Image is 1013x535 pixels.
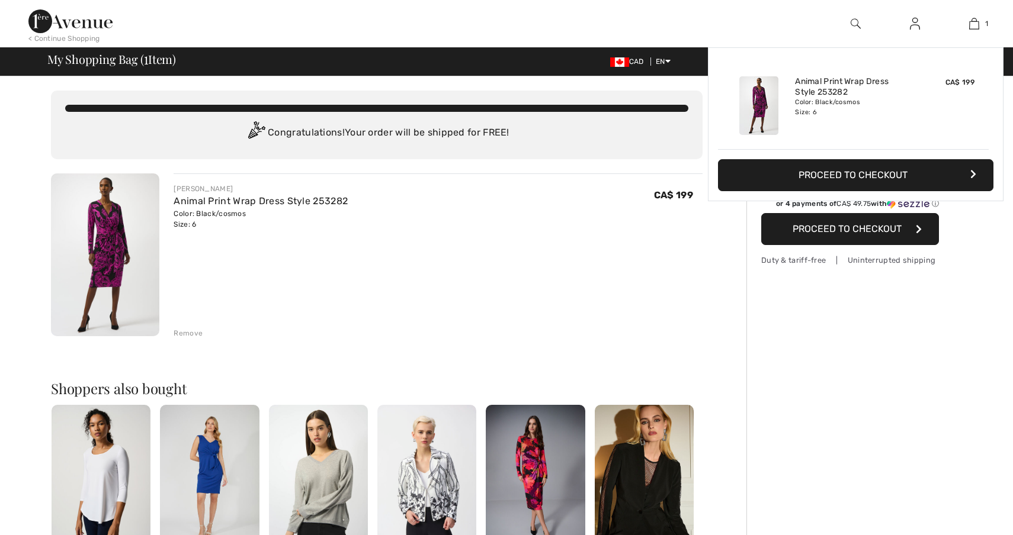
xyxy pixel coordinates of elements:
img: My Info [910,17,920,31]
h2: Shoppers also bought [51,381,703,395]
button: Proceed to Checkout [718,159,993,191]
img: 1ère Avenue [28,9,113,33]
img: Congratulation2.svg [244,121,268,145]
span: EN [656,57,671,66]
span: 1 [144,50,148,66]
a: Sign In [900,17,929,31]
a: Animal Print Wrap Dress Style 253282 [795,76,912,98]
div: Color: Black/cosmos Size: 6 [795,98,912,117]
span: CA$ 199 [654,189,693,201]
span: CAD [610,57,649,66]
div: Duty & tariff-free | Uninterrupted shipping [761,254,939,266]
span: My Shopping Bag ( Item) [47,53,176,65]
span: CA$ 199 [945,78,974,86]
span: 1 [985,18,988,29]
div: < Continue Shopping [28,33,100,44]
img: Canadian Dollar [610,57,629,67]
div: Remove [174,328,203,339]
div: Color: Black/cosmos Size: 6 [174,208,348,230]
div: Congratulations! Your order will be shipped for FREE! [65,121,688,145]
img: Animal Print Wrap Dress Style 253282 [51,173,159,336]
a: 1 [945,17,1003,31]
a: Animal Print Wrap Dress Style 253282 [174,195,348,207]
img: Animal Print Wrap Dress Style 253282 [739,76,778,135]
img: My Bag [969,17,979,31]
div: [PERSON_NAME] [174,183,348,194]
img: search the website [851,17,861,31]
